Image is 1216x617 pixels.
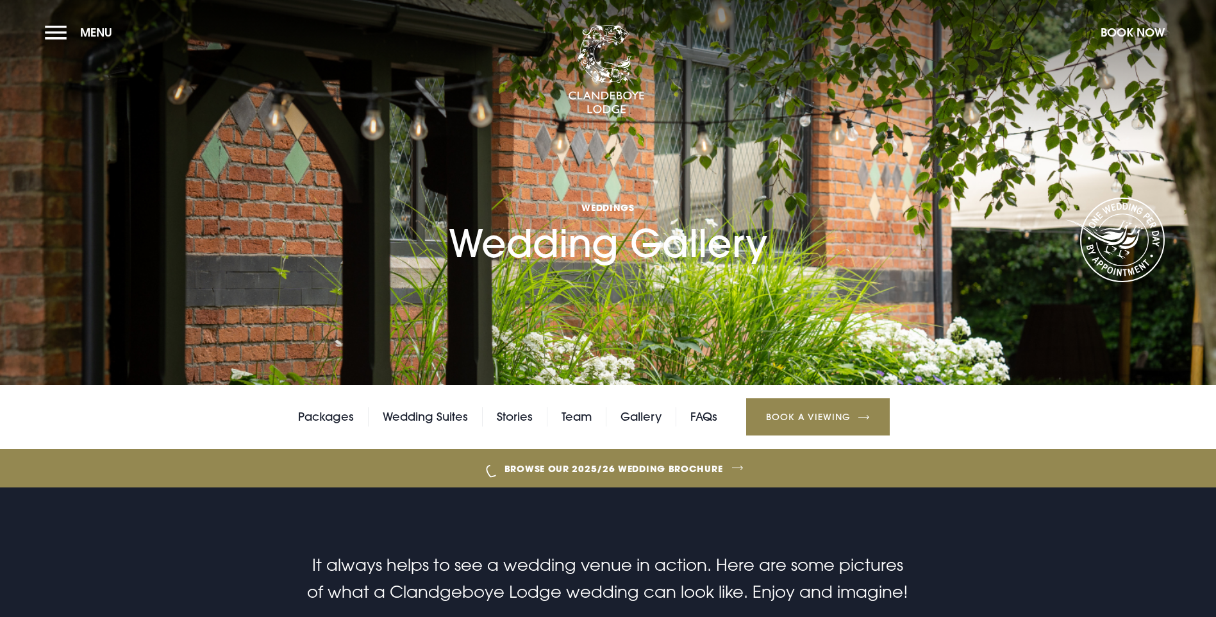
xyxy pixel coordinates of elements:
span: Weddings [449,201,767,214]
img: Clandeboye Lodge [568,25,645,115]
a: FAQs [690,407,717,427]
a: Packages [298,407,354,427]
a: Stories [497,407,533,427]
a: Book a Viewing [746,398,890,435]
p: It always helps to see a wedding venue in action. Here are some pictures of what a Clandgeboye Lo... [303,552,913,605]
h1: Wedding Gallery [449,125,767,266]
button: Menu [45,19,119,46]
span: Menu [80,25,112,40]
a: Wedding Suites [383,407,468,427]
a: Gallery [620,407,662,427]
button: Book Now [1094,19,1171,46]
a: Team [562,407,592,427]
